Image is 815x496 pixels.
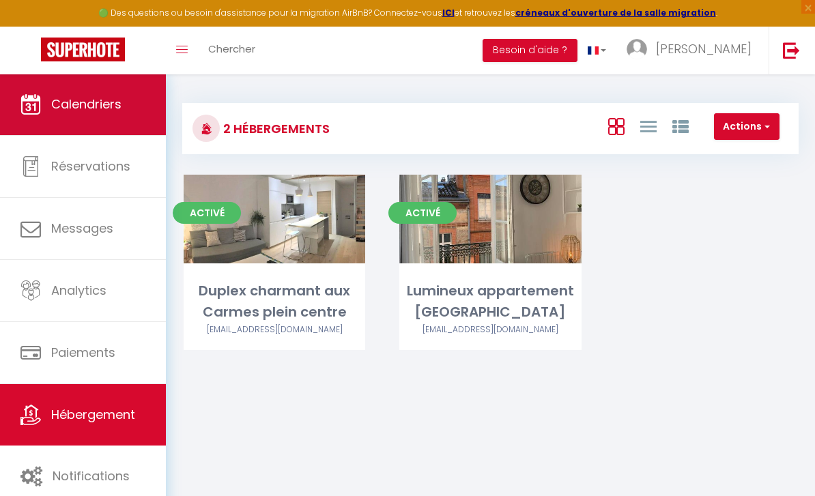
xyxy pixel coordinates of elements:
[672,115,689,137] a: Vue par Groupe
[51,406,135,423] span: Hébergement
[220,113,330,144] h3: 2 Hébergements
[184,280,365,323] div: Duplex charmant aux Carmes plein centre
[11,5,52,46] button: Ouvrir le widget de chat LiveChat
[51,220,113,237] span: Messages
[173,202,241,224] span: Activé
[51,344,115,361] span: Paiements
[184,323,365,336] div: Airbnb
[53,467,130,484] span: Notifications
[198,27,266,74] a: Chercher
[608,115,625,137] a: Vue en Box
[399,323,581,336] div: Airbnb
[41,38,125,61] img: Super Booking
[51,96,121,113] span: Calendriers
[483,39,577,62] button: Besoin d'aide ?
[51,158,130,175] span: Réservations
[783,42,800,59] img: logout
[515,7,716,18] a: créneaux d'ouverture de la salle migration
[51,282,106,299] span: Analytics
[714,113,780,141] button: Actions
[616,27,769,74] a: ... [PERSON_NAME]
[640,115,657,137] a: Vue en Liste
[399,280,581,323] div: Lumineux appartement [GEOGRAPHIC_DATA]
[656,40,752,57] span: [PERSON_NAME]
[388,202,457,224] span: Activé
[442,7,455,18] a: ICI
[627,39,647,59] img: ...
[208,42,255,56] span: Chercher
